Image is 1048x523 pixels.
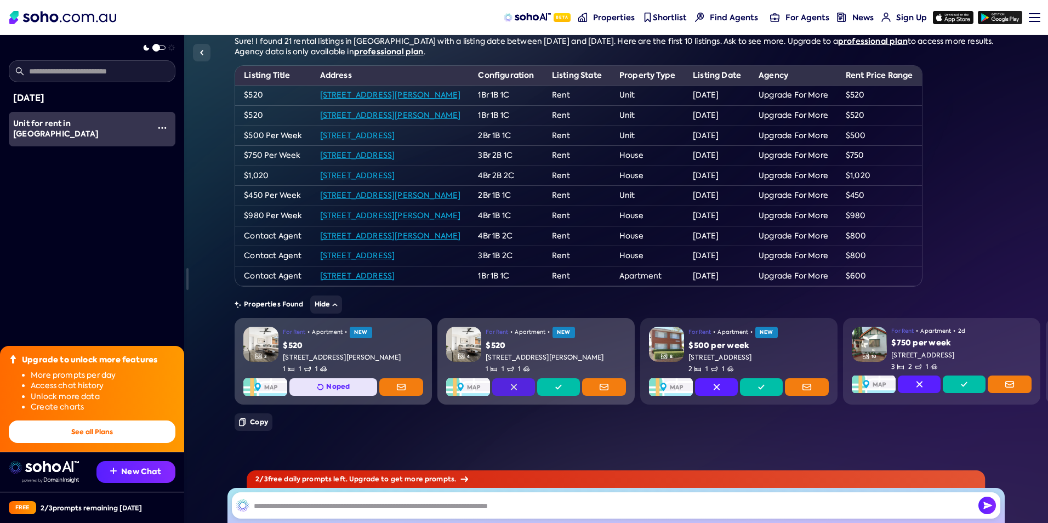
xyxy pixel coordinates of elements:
img: sohoai logo [9,461,79,474]
img: Soho Logo [9,11,116,24]
a: [STREET_ADDRESS][PERSON_NAME] [320,110,461,120]
img: Property [649,327,684,362]
div: [STREET_ADDRESS][PERSON_NAME] [283,353,423,362]
div: $520 [486,340,626,351]
td: 1Br 1B 1C [469,86,543,106]
span: Unit for rent in [GEOGRAPHIC_DATA] [13,118,99,140]
img: Gallery Icon [255,353,262,360]
a: PropertyGallery Icon8For Rent•Apartment•NEW$500 per week[STREET_ADDRESS]2Bedrooms1Bathrooms1Carsp... [640,318,838,405]
td: Upgrade For More [750,226,837,246]
span: 1 [722,365,733,374]
img: Carspots [727,366,733,372]
img: Bedrooms [897,363,904,370]
div: $500 per week [688,340,829,351]
a: [STREET_ADDRESS][PERSON_NAME] [320,231,461,241]
span: 10 [872,354,876,360]
a: PropertyGallery Icon10For Rent•Apartment•2d$750 per week[STREET_ADDRESS]3Bedrooms2Bathrooms1Carsp... [843,318,1040,405]
td: $980 [837,206,922,226]
img: Carspots [931,363,937,370]
td: 3Br 2B 1C [469,146,543,166]
td: Contact Agent [235,246,311,266]
td: House [611,146,684,166]
span: 1 [926,362,937,372]
td: House [611,206,684,226]
li: Unlock more data [31,391,175,402]
td: 3Br 1B 2C [469,246,543,266]
td: [DATE] [684,166,750,186]
span: For Rent [891,327,914,336]
td: [DATE] [684,246,750,266]
td: $520 [837,105,922,126]
img: Upgrade icon [9,355,18,363]
span: . [424,47,425,56]
img: SohoAI logo black [236,499,249,512]
a: [STREET_ADDRESS][PERSON_NAME] [320,211,461,220]
img: properties-nav icon [578,13,588,22]
img: Property [446,327,481,362]
div: Properties Found [235,295,997,314]
td: Apartment [611,266,684,286]
td: [DATE] [684,105,750,126]
span: News [852,12,874,23]
td: Rent [543,206,611,226]
td: House [611,226,684,246]
th: Agency [750,66,837,86]
td: Contact Agent [235,226,311,246]
td: $520 [235,86,311,106]
img: Gallery Icon [661,353,668,360]
span: 1 [315,365,327,374]
td: [DATE] [684,186,750,206]
td: Upgrade For More [750,86,837,106]
td: $450 Per Week [235,186,311,206]
td: $500 [837,126,922,146]
span: NEW [350,327,373,338]
td: Upgrade For More [750,146,837,166]
img: More icon [158,123,167,132]
img: Property [852,327,887,362]
img: Map [243,378,287,396]
button: Noped [289,378,377,396]
td: Rent [543,166,611,186]
div: [STREET_ADDRESS] [891,351,1032,360]
div: [STREET_ADDRESS] [688,353,829,362]
td: Upgrade For More [750,246,837,266]
td: $450 [837,186,922,206]
img: Find agents icon [695,13,704,22]
div: Upgrade to unlock more features [22,355,157,366]
td: $500 Per Week [235,126,311,146]
td: Rent [543,186,611,206]
div: $750 per week [891,338,1032,349]
img: Copy icon [239,418,246,427]
a: professional plan [354,46,424,57]
button: Hide [310,295,343,314]
div: Free [9,501,36,514]
span: • [713,328,715,337]
td: Rent [543,246,611,266]
td: Upgrade For More [750,166,837,186]
span: For Rent [283,328,305,337]
th: Property Type [611,66,684,86]
img: Bathrooms [711,366,717,372]
img: Arrow icon [460,476,468,482]
a: [STREET_ADDRESS] [320,251,395,260]
td: Upgrade For More [750,105,837,126]
span: 1 [283,365,294,374]
td: Unit [611,126,684,146]
td: $520 [235,105,311,126]
td: [DATE] [684,146,750,166]
span: • [916,327,918,336]
td: $1,020 [837,166,922,186]
img: app-store icon [933,11,973,24]
a: Unit for rent in [GEOGRAPHIC_DATA] [9,112,149,146]
a: professional plan [838,36,908,47]
div: $520 [283,340,423,351]
img: Bedrooms [288,366,294,372]
img: for-agents-nav icon [881,13,891,22]
li: Create charts [31,402,175,413]
button: Send [978,497,996,514]
img: for-agents-nav icon [770,13,779,22]
a: PropertyGallery Icon3For Rent•Apartment•NEW$520[STREET_ADDRESS][PERSON_NAME]1Bedrooms1Bathrooms1C... [235,318,432,405]
img: Carspots [523,366,529,372]
span: • [750,328,753,337]
td: Contact Agent [235,266,311,286]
